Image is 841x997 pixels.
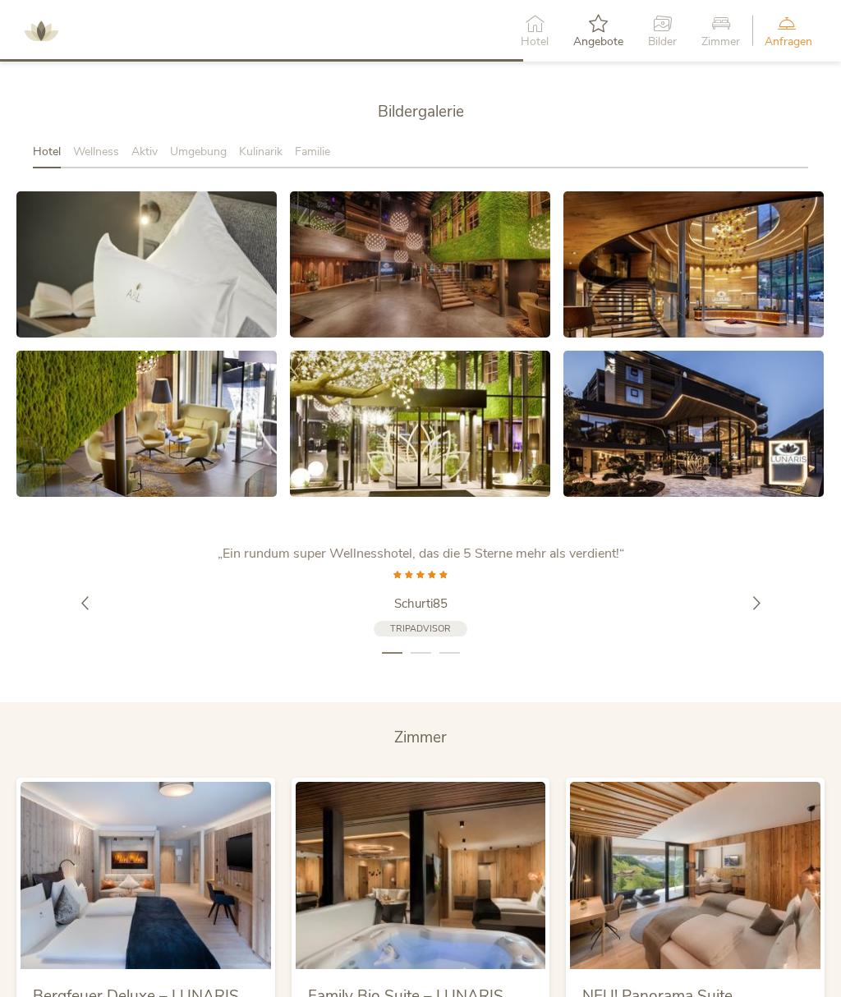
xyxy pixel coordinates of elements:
span: Zimmer [394,727,447,748]
span: Hotel [521,36,549,48]
span: Anfragen [765,36,812,48]
span: „Ein rundum super Wellnesshotel, das die 5 Sterne mehr als verdient!“ [218,544,624,563]
span: Familie [295,144,330,159]
span: Zimmer [701,36,740,48]
img: AMONTI & LUNARIS Wellnessresort [16,7,66,56]
img: NEU! Panorama Suite [570,782,820,969]
img: Bergfeuer Deluxe – LUNARIS [21,782,271,969]
span: Umgebung [170,144,227,159]
span: Wellness [73,144,119,159]
a: AMONTI & LUNARIS Wellnessresort [16,25,66,36]
span: Bilder [648,36,677,48]
a: Tripadvisor [374,621,467,636]
span: Kulinarik [239,144,283,159]
img: Family Bio Suite – LUNARIS [296,782,546,969]
span: Hotel [33,144,61,159]
span: Tripadvisor [390,623,451,635]
span: Angebote [573,36,623,48]
span: Bildergalerie [378,101,464,122]
a: Schurti85 [215,595,626,613]
span: Aktiv [131,144,158,159]
span: Schurti85 [394,595,448,612]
